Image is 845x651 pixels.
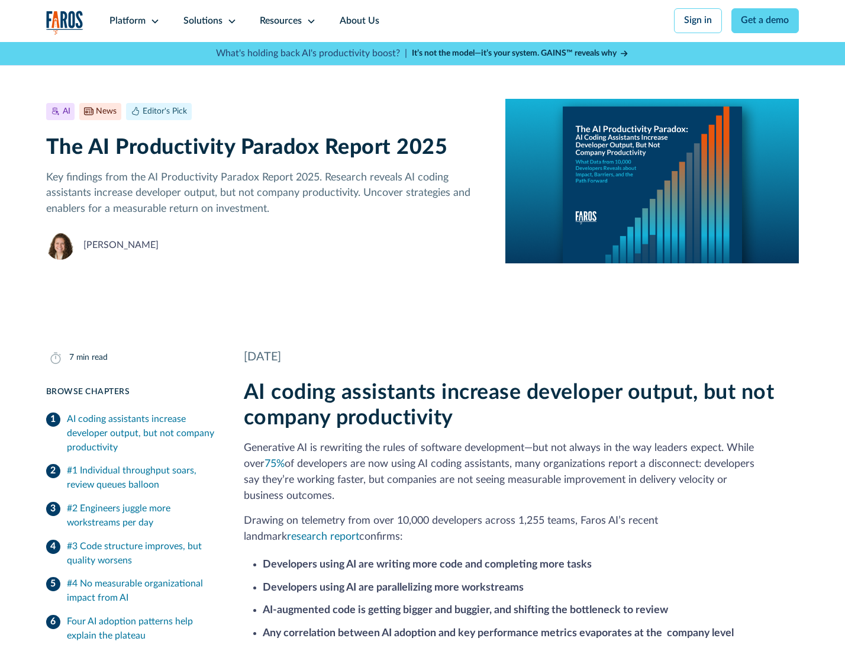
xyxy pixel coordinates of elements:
[412,49,617,57] strong: It’s not the model—it’s your system. GAINS™ reveals why
[67,502,215,530] div: #2 Engineers juggle more workstreams per day
[76,352,108,364] div: min read
[63,105,70,118] div: AI
[46,535,215,573] a: #3 Code structure improves, but quality worsens
[69,352,74,364] div: 7
[46,170,487,217] p: Key findings from the AI Productivity Paradox Report 2025. Research reveals AI coding assistants ...
[67,540,215,568] div: #3 Code structure improves, but quality worsens
[183,14,222,28] div: Solutions
[96,105,117,118] div: News
[46,459,215,497] a: #1 Individual throughput soars, review queues balloon
[260,14,302,28] div: Resources
[46,572,215,610] a: #4 No measurable organizational impact from AI
[287,531,359,542] a: research report
[46,610,215,648] a: Four AI adoption patterns help explain the plateau
[46,386,215,398] div: Browse Chapters
[674,8,722,33] a: Sign in
[244,513,799,545] p: Drawing on telemetry from over 10,000 developers across 1,255 teams, Faros AI’s recent landmark c...
[67,577,215,605] div: #4 No measurable organizational impact from AI
[216,47,407,61] p: What's holding back AI's productivity boost? |
[244,380,799,431] h2: AI coding assistants increase developer output, but not company productivity
[67,615,215,643] div: Four AI adoption patterns help explain the plateau
[109,14,146,28] div: Platform
[46,497,215,535] a: #2 Engineers juggle more workstreams per day
[263,628,734,638] strong: Any correlation between AI adoption and key performance metrics evaporates at the company level
[46,11,84,35] img: Logo of the analytics and reporting company Faros.
[505,99,799,263] img: A report cover on a blue background. The cover reads:The AI Productivity Paradox: AI Coding Assis...
[412,47,630,60] a: It’s not the model—it’s your system. GAINS™ reveals why
[67,464,215,492] div: #1 Individual throughput soars, review queues balloon
[46,408,215,459] a: AI coding assistants increase developer output, but not company productivity
[263,582,524,592] strong: Developers using AI are parallelizing more workstreams
[67,412,215,455] div: AI coding assistants increase developer output, but not company productivity
[46,11,84,35] a: home
[244,349,799,366] div: [DATE]
[265,459,285,469] a: 75%
[263,559,592,569] strong: Developers using AI are writing more code and completing more tasks
[731,8,799,33] a: Get a demo
[263,605,668,615] strong: AI-augmented code is getting bigger and buggier, and shifting the bottleneck to review
[244,440,799,504] p: Generative AI is rewriting the rules of software development—but not always in the way leaders ex...
[83,239,159,253] div: [PERSON_NAME]
[46,135,487,160] h1: The AI Productivity Paradox Report 2025
[46,231,75,260] img: Neely Dunlap
[143,105,187,118] div: Editor's Pick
